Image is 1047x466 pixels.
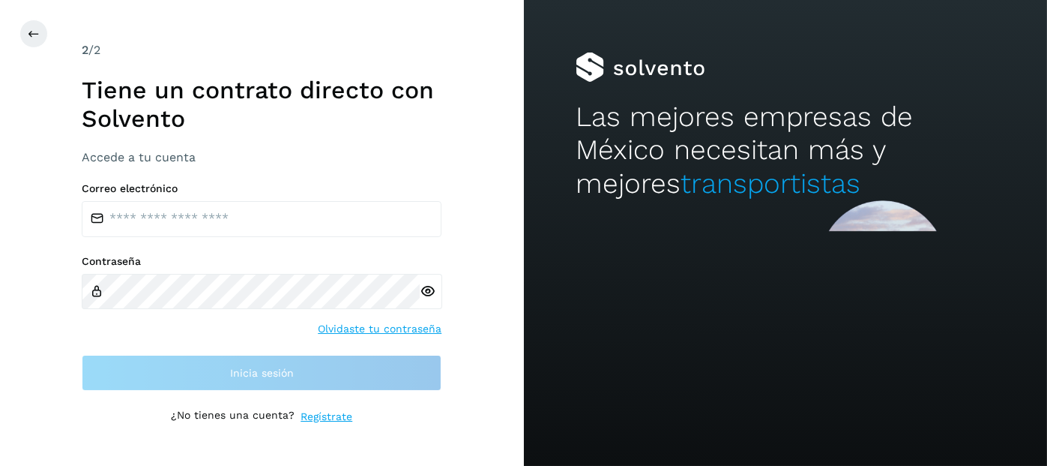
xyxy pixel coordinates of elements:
span: 2 [82,43,88,57]
span: transportistas [681,167,860,200]
h2: Las mejores empresas de México necesitan más y mejores [576,101,995,200]
div: /2 [82,41,441,59]
h3: Accede a tu cuenta [82,150,441,164]
a: Regístrate [301,409,352,425]
label: Contraseña [82,255,441,268]
button: Inicia sesión [82,355,441,391]
label: Correo electrónico [82,182,441,195]
span: Inicia sesión [230,368,294,378]
h1: Tiene un contrato directo con Solvento [82,76,441,134]
a: Olvidaste tu contraseña [318,321,441,337]
p: ¿No tienes una cuenta? [171,409,295,425]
